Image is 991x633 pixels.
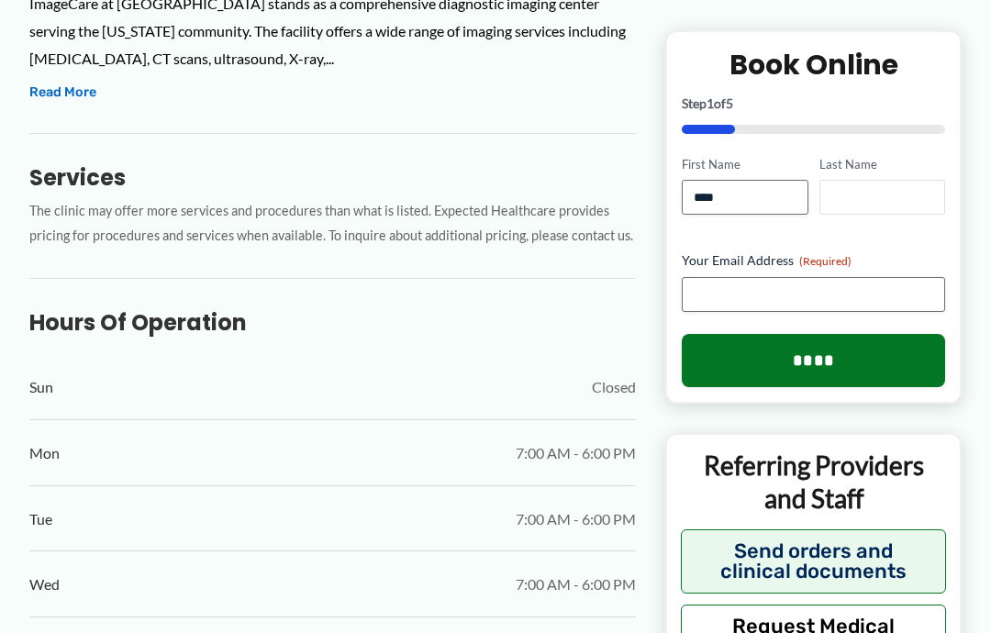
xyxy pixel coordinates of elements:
[682,96,945,109] p: Step of
[707,94,714,110] span: 1
[516,505,636,533] span: 7:00 AM - 6:00 PM
[682,251,945,270] label: Your Email Address
[726,94,733,110] span: 5
[682,155,807,172] label: First Name
[29,439,60,467] span: Mon
[29,308,636,337] h3: Hours of Operation
[29,373,53,401] span: Sun
[799,254,852,268] span: (Required)
[29,82,96,104] button: Read More
[819,155,945,172] label: Last Name
[516,439,636,467] span: 7:00 AM - 6:00 PM
[681,449,946,516] p: Referring Providers and Staff
[29,505,52,533] span: Tue
[29,571,60,598] span: Wed
[29,199,636,249] p: The clinic may offer more services and procedures than what is listed. Expected Healthcare provid...
[681,528,946,593] button: Send orders and clinical documents
[29,163,636,192] h3: Services
[592,373,636,401] span: Closed
[682,46,945,82] h2: Book Online
[516,571,636,598] span: 7:00 AM - 6:00 PM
